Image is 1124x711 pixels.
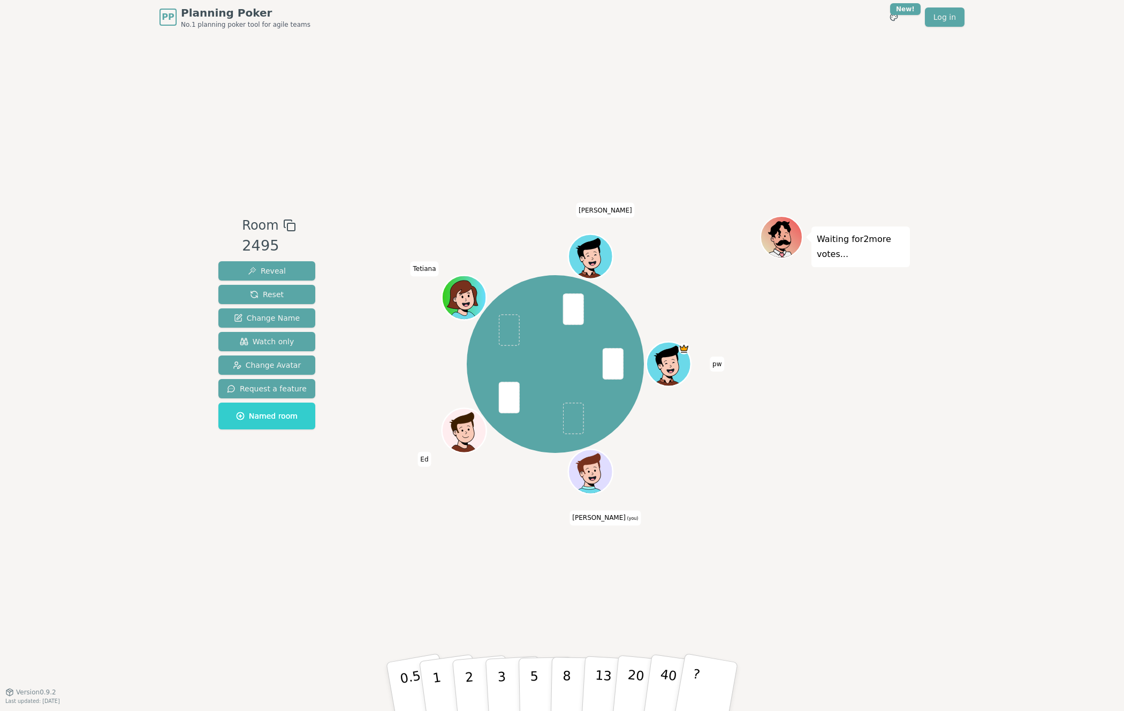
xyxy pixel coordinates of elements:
[218,261,315,281] button: Reveal
[242,216,278,235] span: Room
[626,516,639,521] span: (you)
[227,383,307,394] span: Request a feature
[236,411,298,421] span: Named room
[16,688,56,697] span: Version 0.9.2
[218,403,315,429] button: Named room
[817,232,905,262] p: Waiting for 2 more votes...
[417,451,431,466] span: Click to change your name
[5,698,60,704] span: Last updated: [DATE]
[218,285,315,304] button: Reset
[160,5,310,29] a: PPPlanning PokerNo.1 planning poker tool for agile teams
[181,20,310,29] span: No.1 planning poker tool for agile teams
[410,261,438,276] span: Click to change your name
[234,313,300,323] span: Change Name
[5,688,56,697] button: Version0.9.2
[890,3,921,15] div: New!
[218,355,315,375] button: Change Avatar
[242,235,295,257] div: 2495
[233,360,301,370] span: Change Avatar
[162,11,174,24] span: PP
[218,308,315,328] button: Change Name
[248,266,286,276] span: Reveal
[181,5,310,20] span: Planning Poker
[569,510,641,525] span: Click to change your name
[884,7,903,27] button: New!
[240,336,294,347] span: Watch only
[925,7,964,27] a: Log in
[576,202,635,217] span: Click to change your name
[710,357,724,372] span: Click to change your name
[569,451,611,493] button: Click to change your avatar
[218,332,315,351] button: Watch only
[250,289,284,300] span: Reset
[678,343,689,354] span: pw is the host
[218,379,315,398] button: Request a feature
